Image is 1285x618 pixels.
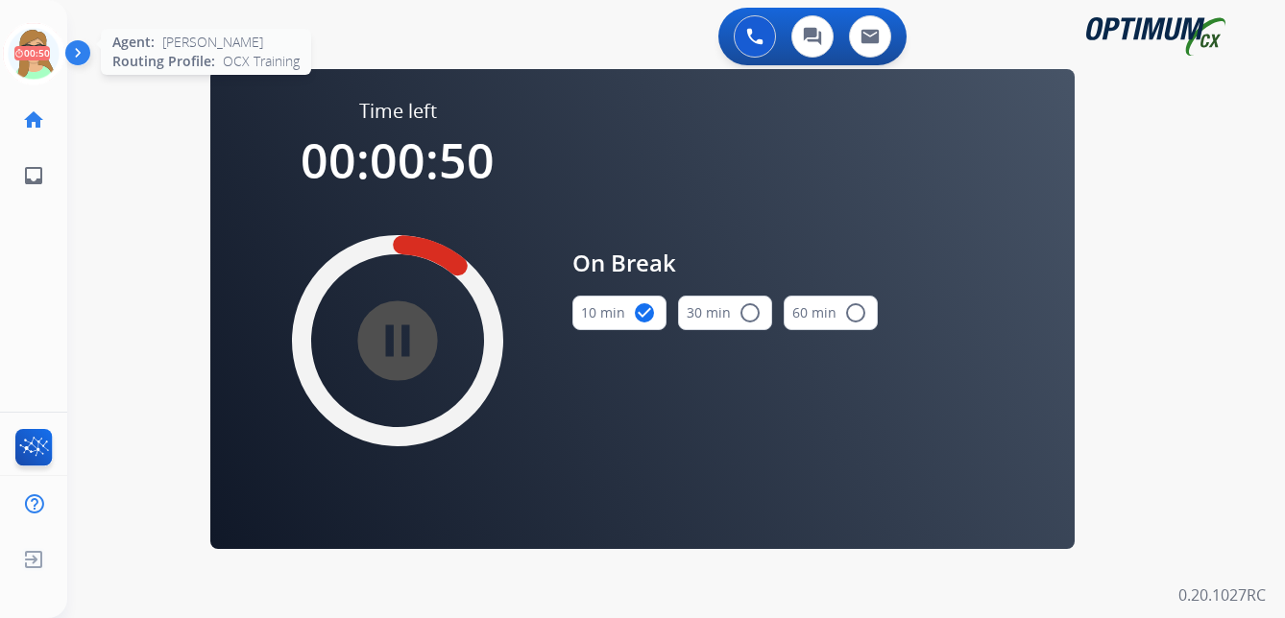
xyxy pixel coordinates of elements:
[572,246,878,280] span: On Break
[112,52,215,71] span: Routing Profile:
[1178,583,1266,606] p: 0.20.1027RC
[572,296,667,330] button: 10 min
[784,296,878,330] button: 60 min
[386,329,409,352] mat-icon: pause_circle_filled
[844,301,867,324] mat-icon: radio_button_unchecked
[678,296,772,330] button: 30 min
[112,33,155,52] span: Agent:
[739,301,762,324] mat-icon: radio_button_unchecked
[633,301,656,324] mat-icon: check_circle
[162,33,263,52] span: [PERSON_NAME]
[22,164,45,187] mat-icon: inbox
[301,128,495,193] span: 00:00:50
[223,52,300,71] span: OCX Training
[359,98,437,125] span: Time left
[22,108,45,131] mat-icon: home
